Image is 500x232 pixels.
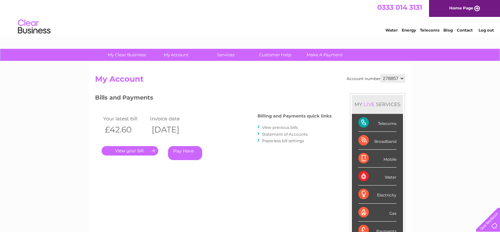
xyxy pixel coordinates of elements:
a: . [102,146,158,156]
a: Services [199,49,253,61]
div: Electricity [358,185,396,203]
a: Log out [479,28,494,33]
a: Customer Help [248,49,302,61]
a: Make A Payment [298,49,352,61]
a: Pay Here [168,146,202,160]
div: Gas [358,204,396,222]
h3: Bills and Payments [95,93,332,104]
div: Mobile [358,150,396,168]
a: Statement of Accounts [262,132,308,137]
a: Paperless bill settings [262,138,304,143]
div: LIVE [362,101,376,107]
a: My Clear Business [100,49,154,61]
a: Water [385,28,398,33]
a: My Account [149,49,203,61]
th: [DATE] [148,123,195,136]
a: Energy [402,28,416,33]
a: Blog [443,28,453,33]
img: logo.png [18,17,51,37]
div: Water [358,168,396,185]
a: 0333 014 3131 [377,3,422,11]
h2: My Account [95,75,405,87]
td: Invoice date [148,114,195,123]
a: Telecoms [420,28,439,33]
div: Clear Business is a trading name of Verastar Limited (registered in [GEOGRAPHIC_DATA] No. 3667643... [97,4,404,32]
a: Contact [457,28,473,33]
td: Your latest bill [102,114,148,123]
a: View previous bills [262,125,298,130]
th: £42.60 [102,123,148,136]
div: Broadband [358,132,396,150]
div: MY SERVICES [352,95,403,114]
div: Account number [347,75,405,82]
h4: Billing and Payments quick links [257,114,332,118]
div: Telecoms [358,114,396,132]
